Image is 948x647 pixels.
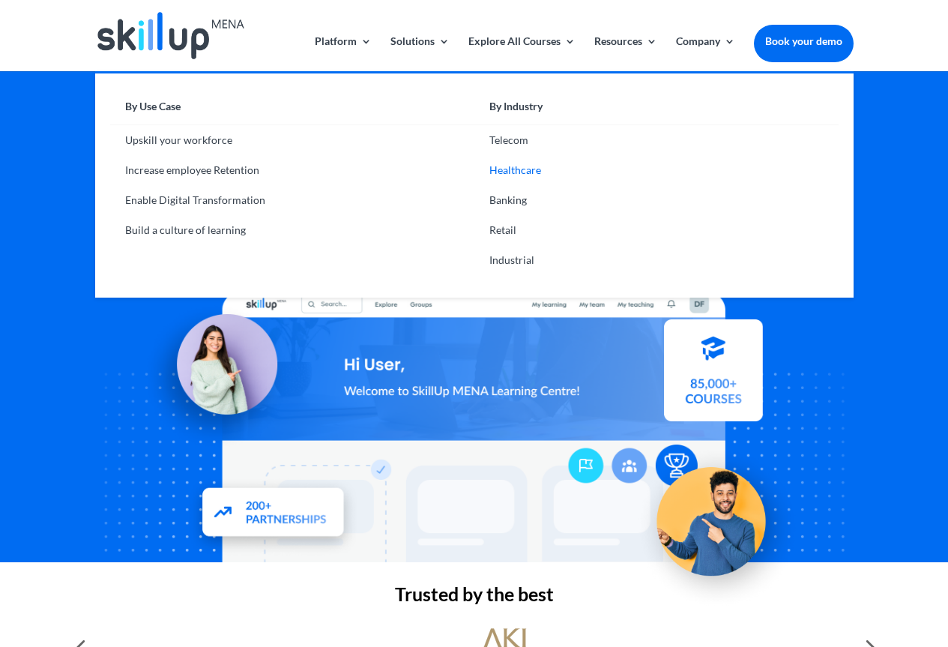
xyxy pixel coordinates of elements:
a: Telecom [474,125,839,155]
a: Book your demo [754,25,854,58]
a: Platform [315,36,372,71]
a: Healthcare [474,155,839,185]
a: By Industry [474,96,839,125]
a: Industrial [474,245,839,275]
img: Partners - SkillUp Mena [186,473,360,555]
a: Resources [594,36,657,71]
a: Solutions [390,36,450,71]
a: Enable Digital Transformation [110,185,474,215]
a: Increase employee Retention [110,155,474,185]
img: Skillup Mena [97,12,244,59]
a: Build a culture of learning [110,215,474,245]
a: Retail [474,215,839,245]
img: Courses library - SkillUp MENA [664,325,763,427]
img: Upskill your workforce - SkillUp [633,436,800,603]
iframe: Chat Widget [873,575,948,647]
a: Company [676,36,735,71]
a: Banking [474,185,839,215]
a: Upskill your workforce [110,125,474,155]
a: Explore All Courses [468,36,576,71]
img: Learning Management Solution - SkillUp [140,298,292,449]
h2: Trusted by the best [95,585,854,611]
a: By Use Case [110,96,474,125]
